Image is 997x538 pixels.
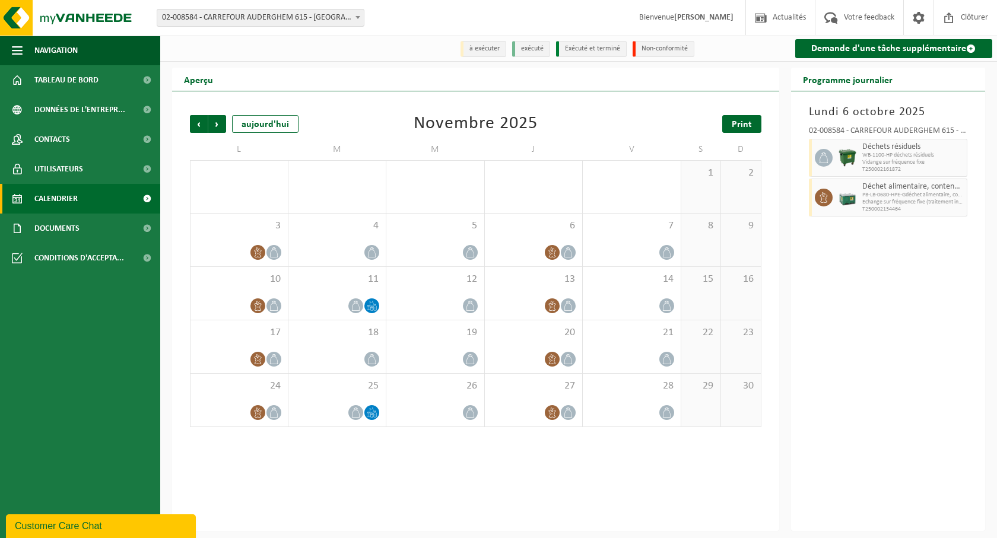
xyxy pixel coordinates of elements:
span: Suivant [208,115,226,133]
span: Tableau de bord [34,65,99,95]
td: M [386,139,485,160]
strong: [PERSON_NAME] [674,13,734,22]
span: Précédent [190,115,208,133]
span: 16 [727,273,754,286]
h2: Aperçu [172,68,225,91]
span: 2 [727,167,754,180]
td: M [288,139,387,160]
div: Novembre 2025 [414,115,538,133]
li: exécuté [512,41,550,57]
span: 15 [687,273,715,286]
td: L [190,139,288,160]
iframe: chat widget [6,512,198,538]
td: V [583,139,681,160]
li: Non-conformité [633,41,694,57]
span: Déchets résiduels [862,142,964,152]
span: Vidange sur fréquence fixe [862,159,964,166]
span: Contacts [34,125,70,154]
span: 3 [196,219,282,233]
span: Conditions d'accepta... [34,243,124,273]
div: 02-008584 - CARREFOUR AUDERGHEM 615 - [GEOGRAPHIC_DATA] [809,127,968,139]
span: 14 [589,273,675,286]
span: 12 [392,273,478,286]
span: 1 [687,167,715,180]
span: 25 [294,380,380,393]
span: 27 [491,380,577,393]
span: WB-1100-HP déchets résiduels [862,152,964,159]
li: à exécuter [461,41,506,57]
span: Déchet alimentaire, contenant des produits d'origine animale, emballage mélangé (sans verre), cat 3 [862,182,964,192]
span: 13 [491,273,577,286]
span: Données de l'entrepr... [34,95,125,125]
a: Demande d'une tâche supplémentaire [795,39,993,58]
td: D [721,139,761,160]
span: 23 [727,326,754,339]
a: Print [722,115,761,133]
h3: Lundi 6 octobre 2025 [809,103,968,121]
span: 02-008584 - CARREFOUR AUDERGHEM 615 - AUDERGHEM [157,9,364,27]
span: Navigation [34,36,78,65]
span: 4 [294,219,380,233]
span: Print [732,120,752,129]
span: 26 [392,380,478,393]
span: 02-008584 - CARREFOUR AUDERGHEM 615 - AUDERGHEM [157,9,364,26]
span: 22 [687,326,715,339]
span: 19 [392,326,478,339]
td: J [485,139,583,160]
span: 29 [687,380,715,393]
span: Utilisateurs [34,154,83,184]
span: 5 [392,219,478,233]
span: 28 [589,380,675,393]
span: T250002134464 [862,206,964,213]
span: 9 [727,219,754,233]
span: 21 [589,326,675,339]
td: S [681,139,721,160]
span: 30 [727,380,754,393]
span: 8 [687,219,715,233]
span: Documents [34,214,80,243]
span: 18 [294,326,380,339]
span: T250002161872 [862,166,964,173]
span: 11 [294,273,380,286]
span: PB-LB-0680-HPE-Gdéchet alimentaire, contenant des produits d [862,192,964,199]
span: Calendrier [34,184,78,214]
img: PB-LB-0680-HPE-GN-01 [839,189,856,206]
span: Echange sur fréquence fixe (traitement inclus) [862,199,964,206]
div: aujourd'hui [232,115,299,133]
span: 20 [491,326,577,339]
span: 24 [196,380,282,393]
h2: Programme journalier [791,68,904,91]
img: WB-1100-HPE-GN-01 [839,149,856,167]
span: 7 [589,219,675,233]
span: 17 [196,326,282,339]
li: Exécuté et terminé [556,41,627,57]
span: 6 [491,219,577,233]
span: 10 [196,273,282,286]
